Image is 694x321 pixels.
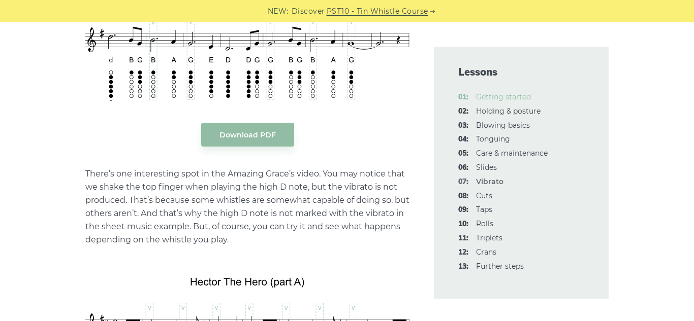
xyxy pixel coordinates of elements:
[458,133,468,146] span: 04:
[476,121,530,130] a: 03:Blowing basics
[458,232,468,244] span: 11:
[327,6,428,17] a: PST10 - Tin Whistle Course
[476,205,492,214] a: 09:Taps
[476,134,510,144] a: 04:Tonguing
[476,191,492,200] a: 08:Cuts
[458,65,584,79] span: Lessons
[458,246,468,259] span: 12:
[458,190,468,202] span: 08:
[458,261,468,273] span: 13:
[476,247,496,257] a: 12:Crans
[458,105,468,118] span: 02:
[476,163,497,172] a: 06:Slides
[476,92,531,101] a: 01:Getting started
[458,162,468,174] span: 06:
[476,233,502,242] a: 11:Triplets
[476,177,503,186] strong: Vibrato
[476,262,524,271] a: 13:Further steps
[292,6,325,17] span: Discover
[458,120,468,132] span: 03:
[476,106,541,116] a: 02:Holding & posture
[476,149,548,158] a: 05:Care & maintenance
[458,148,468,160] span: 05:
[268,6,289,17] span: NEW:
[458,218,468,230] span: 10:
[458,176,468,188] span: 07:
[201,123,294,147] a: Download PDF
[458,204,468,216] span: 09:
[476,219,493,228] a: 10:Rolls
[85,167,409,246] p: There’s one interesting spot in the Amazing Grace’s video. You may notice that we shake the top f...
[458,91,468,103] span: 01:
